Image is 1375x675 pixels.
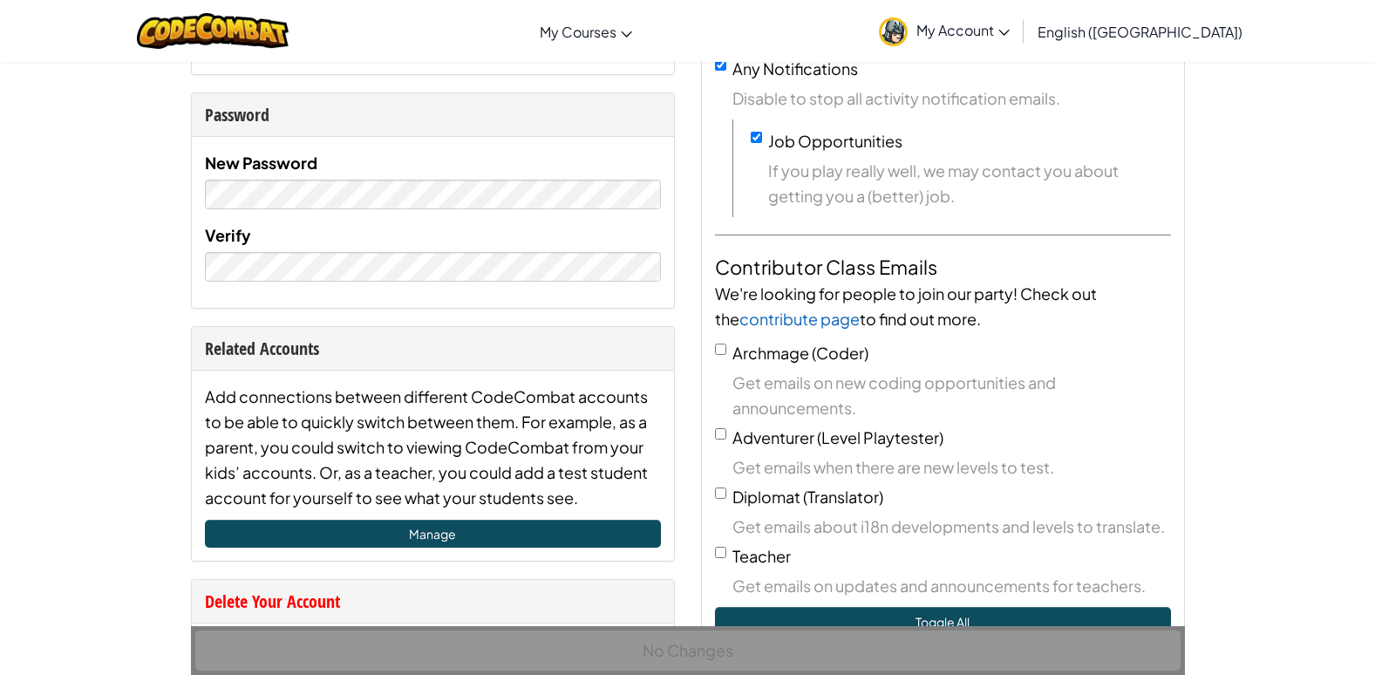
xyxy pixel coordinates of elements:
span: Archmage [732,343,809,363]
div: Add connections between different CodeCombat accounts to be able to quickly switch between them. ... [205,384,661,510]
span: Get emails on new coding opportunities and announcements. [732,370,1171,420]
h4: Contributor Class Emails [715,253,1171,281]
div: Password [205,102,661,127]
span: Diplomat [732,487,800,507]
span: Get emails when there are new levels to test. [732,454,1171,480]
a: My Courses [531,8,641,55]
div: Related Accounts [205,336,661,361]
a: contribute page [739,309,860,329]
button: Toggle All [715,607,1171,637]
div: Delete Your Account [205,589,661,614]
label: New Password [205,150,317,175]
span: to find out more. [860,309,981,329]
span: English ([GEOGRAPHIC_DATA]) [1038,23,1242,41]
span: (Coder) [812,343,868,363]
label: Verify [205,222,251,248]
span: Teacher [732,546,791,566]
span: My Courses [540,23,616,41]
label: Job Opportunities [768,131,902,151]
span: My Account [916,21,1010,39]
span: Adventurer [732,427,814,447]
span: (Level Playtester) [817,427,943,447]
span: If you play really well, we may contact you about getting you a (better) job. [768,158,1171,208]
img: CodeCombat logo [137,13,289,49]
a: My Account [870,3,1018,58]
a: English ([GEOGRAPHIC_DATA]) [1029,8,1251,55]
span: Get emails about i18n developments and levels to translate. [732,514,1171,539]
a: Manage [205,520,661,548]
img: avatar [879,17,908,46]
span: (Translator) [803,487,883,507]
span: Disable to stop all activity notification emails. [732,85,1171,111]
span: We're looking for people to join our party! Check out the [715,283,1097,329]
label: Any Notifications [732,58,858,78]
span: Get emails on updates and announcements for teachers. [732,573,1171,598]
